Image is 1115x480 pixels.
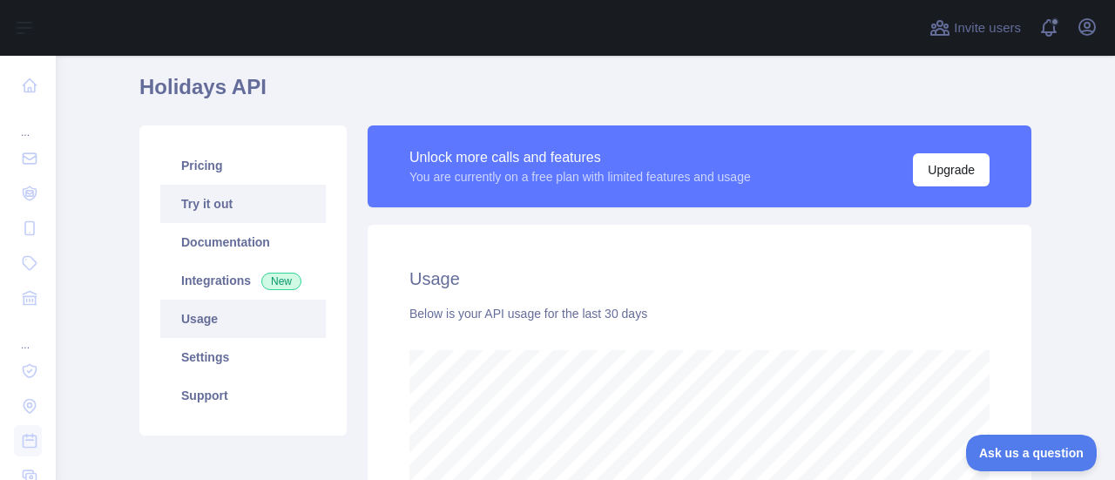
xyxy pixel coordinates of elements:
[160,146,326,185] a: Pricing
[14,317,42,352] div: ...
[409,305,990,322] div: Below is your API usage for the last 30 days
[160,261,326,300] a: Integrations New
[14,105,42,139] div: ...
[139,73,1031,115] h1: Holidays API
[926,14,1024,42] button: Invite users
[409,147,751,168] div: Unlock more calls and features
[160,338,326,376] a: Settings
[913,153,990,186] button: Upgrade
[966,435,1098,471] iframe: Toggle Customer Support
[160,376,326,415] a: Support
[409,267,990,291] h2: Usage
[261,273,301,290] span: New
[160,223,326,261] a: Documentation
[160,185,326,223] a: Try it out
[954,18,1021,38] span: Invite users
[409,168,751,186] div: You are currently on a free plan with limited features and usage
[160,300,326,338] a: Usage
